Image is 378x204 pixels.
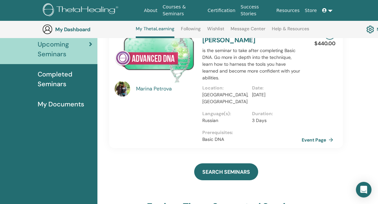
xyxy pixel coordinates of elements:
span: Completed Seminars [38,69,92,89]
p: [GEOGRAPHIC_DATA], [GEOGRAPHIC_DATA] [202,91,248,105]
a: About [141,5,160,17]
p: Basic DNA [202,136,302,143]
div: Open Intercom Messenger [356,182,372,197]
p: Prerequisites : [202,129,302,136]
a: My ThetaLearning [136,26,174,38]
h3: My Dashboard [55,26,120,33]
p: [DATE] [252,91,298,98]
a: Courses & Seminars [160,1,205,20]
p: Russian [202,117,248,124]
a: Success Stories [238,1,274,20]
p: $440.00 [314,40,335,48]
a: Certification [205,5,238,17]
a: SEARCH SEMINARS [194,163,258,180]
img: default.jpg [115,81,130,97]
a: Following [181,26,201,36]
img: Advanced DNA [115,28,195,83]
p: Location : [202,85,248,91]
a: Event Page [302,135,336,145]
img: cog.svg [366,24,374,35]
p: Duration : [252,110,298,117]
a: Wishlist [207,26,224,36]
span: SEARCH SEMINARS [202,169,250,175]
a: Message Center [231,26,265,36]
p: 3 Days [252,117,298,124]
img: generic-user-icon.jpg [42,24,53,34]
a: Store [302,5,320,17]
p: Language(s) : [202,110,248,117]
p: Date : [252,85,298,91]
img: logo.png [43,3,120,18]
span: Upcoming Seminars [38,39,89,59]
p: is the seminar to take after completing Basic DNA. Go more in depth into the technique, learn how... [202,47,302,81]
span: My Documents [38,99,84,109]
a: Marina Petrova [136,85,196,93]
a: Help & Resources [272,26,309,36]
a: Resources [274,5,302,17]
